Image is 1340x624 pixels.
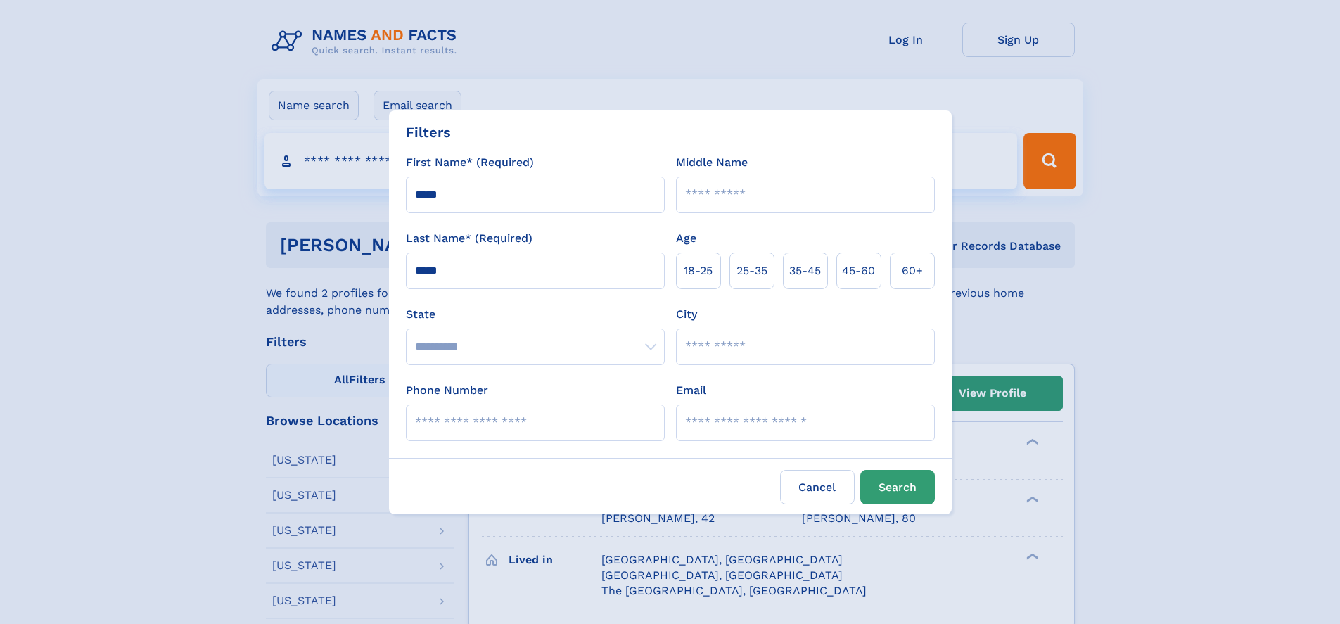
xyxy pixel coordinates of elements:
label: Email [676,382,706,399]
label: State [406,306,665,323]
span: 18‑25 [684,262,713,279]
div: Filters [406,122,451,143]
span: 60+ [902,262,923,279]
label: First Name* (Required) [406,154,534,171]
span: 25‑35 [736,262,767,279]
label: Cancel [780,470,855,504]
label: Last Name* (Required) [406,230,532,247]
span: 45‑60 [842,262,875,279]
label: Middle Name [676,154,748,171]
label: Phone Number [406,382,488,399]
label: City [676,306,697,323]
button: Search [860,470,935,504]
label: Age [676,230,696,247]
span: 35‑45 [789,262,821,279]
